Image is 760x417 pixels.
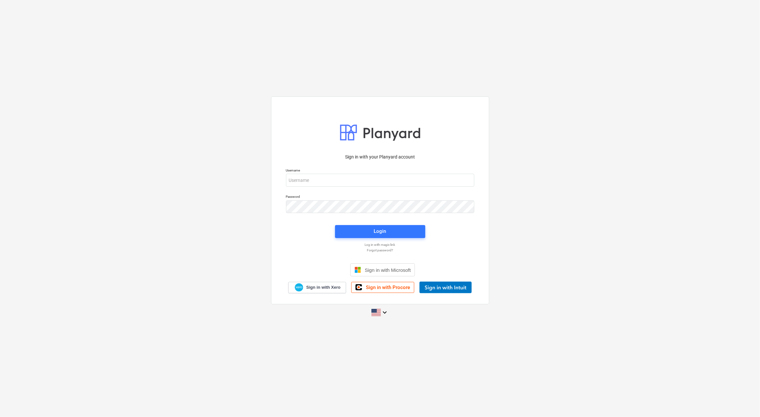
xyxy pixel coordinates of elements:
p: Sign in with your Planyard account [286,154,474,160]
div: Widget de chat [728,386,760,417]
img: Xero logo [295,283,303,292]
img: Microsoft logo [355,267,361,273]
span: Sign in with Xero [306,284,340,290]
p: Username [286,168,474,174]
div: Login [374,227,386,235]
iframe: Chat Widget [728,386,760,417]
span: Sign in with Procore [366,284,410,290]
a: Sign in with Procore [351,282,414,293]
p: Password [286,195,474,200]
span: Sign in with Microsoft [365,267,411,273]
i: keyboard_arrow_down [381,309,389,316]
button: Login [335,225,425,238]
a: Forgot password? [283,248,478,252]
input: Username [286,174,474,187]
a: Sign in with Xero [288,282,346,293]
a: Log in with magic link [283,243,478,247]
